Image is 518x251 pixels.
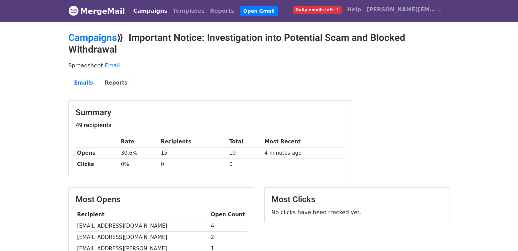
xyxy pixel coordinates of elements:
th: Open Count [209,209,247,220]
th: Recipients [159,136,228,148]
a: Campaigns [68,32,117,43]
td: 30.6% [119,148,159,159]
th: Most Recent [263,136,345,148]
td: 19 [228,148,263,159]
th: Clicks [76,159,119,170]
td: [EMAIL_ADDRESS][DOMAIN_NAME] [76,220,209,232]
h2: ⟫ Important Notice: Investigation into Potential Scam and Blocked Withdrawal [68,32,450,55]
h3: Summary [76,108,345,118]
th: Total [228,136,263,148]
h5: 49 recipients [76,121,345,129]
p: Spreadsheet: [68,62,450,69]
a: Templates [170,4,207,18]
img: MergeMail logo [68,6,79,16]
h3: Most Clicks [272,195,443,205]
a: Reports [99,76,133,90]
span: Daily emails left: 1 [293,6,342,14]
a: Daily emails left: 1 [290,3,344,17]
td: 4 minutes ago [263,148,345,159]
a: Reports [207,4,237,18]
a: Help [344,3,364,17]
a: Emails [68,76,99,90]
p: No clicks have been tracked yet. [272,209,443,216]
td: 4 [209,220,247,232]
a: [PERSON_NAME][EMAIL_ADDRESS][PERSON_NAME][DOMAIN_NAME] [364,3,444,19]
td: [EMAIL_ADDRESS][DOMAIN_NAME] [76,232,209,243]
td: 0 [228,159,263,170]
span: [PERSON_NAME][EMAIL_ADDRESS][PERSON_NAME][DOMAIN_NAME] [367,6,436,14]
a: Campaigns [131,4,170,18]
th: Opens [76,148,119,159]
td: 15 [159,148,228,159]
td: 2 [209,232,247,243]
a: Open Gmail [240,6,278,16]
h3: Most Opens [76,195,247,205]
a: Email [105,62,120,69]
a: MergeMail [68,4,125,18]
td: 0% [119,159,159,170]
th: Recipient [76,209,209,220]
th: Rate [119,136,159,148]
td: 0 [159,159,228,170]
